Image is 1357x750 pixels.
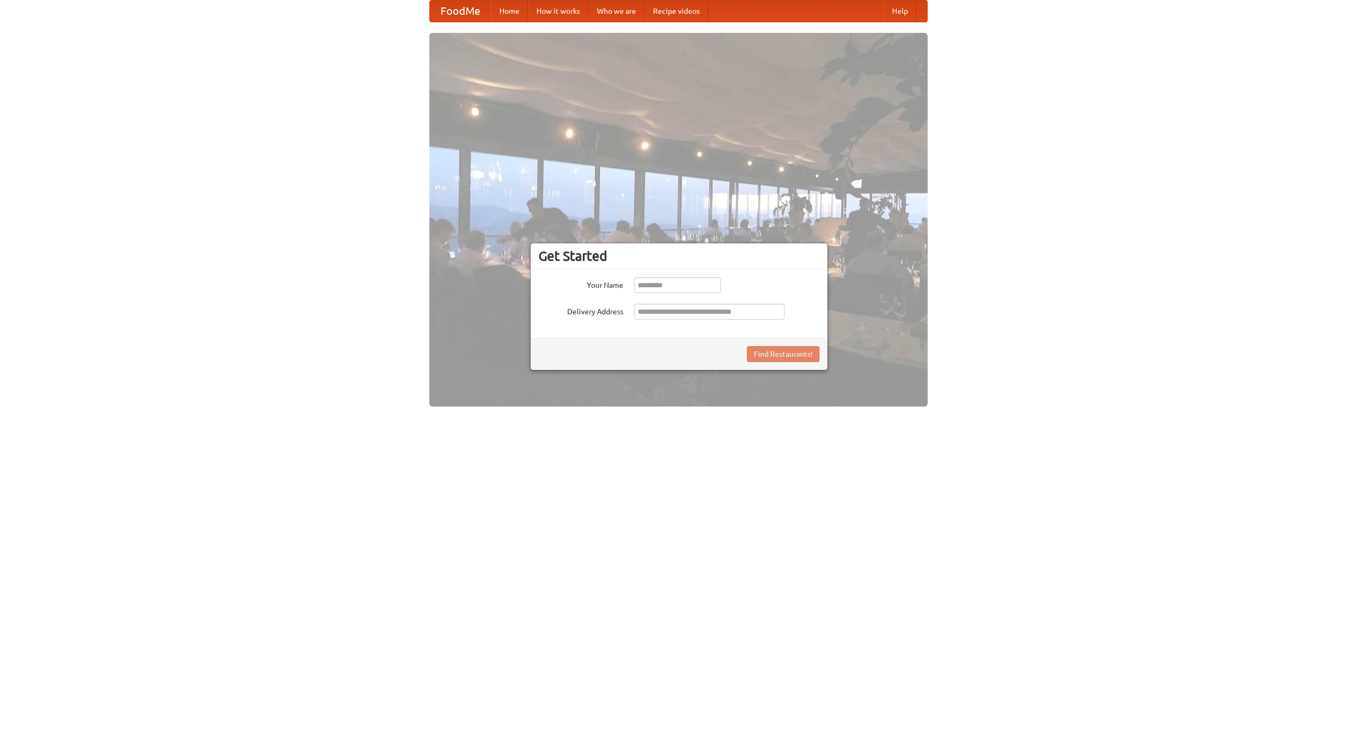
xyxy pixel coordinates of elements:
a: Help [884,1,917,22]
label: Delivery Address [539,304,623,317]
a: Home [491,1,528,22]
a: Recipe videos [645,1,708,22]
h3: Get Started [539,248,820,264]
label: Your Name [539,277,623,290]
a: How it works [528,1,588,22]
button: Find Restaurants! [747,346,820,362]
a: Who we are [588,1,645,22]
a: FoodMe [430,1,491,22]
